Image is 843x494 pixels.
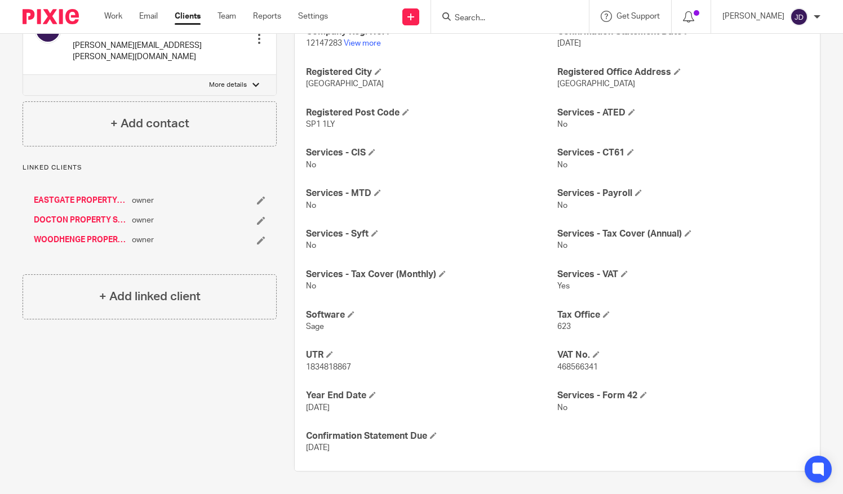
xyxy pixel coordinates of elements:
[557,188,809,199] h4: Services - Payroll
[132,195,154,206] span: owner
[306,309,557,321] h4: Software
[557,269,809,281] h4: Services - VAT
[34,234,126,246] a: WOODHENGE PROPERTY LIMITED
[175,11,201,22] a: Clients
[73,40,241,63] p: [PERSON_NAME][EMAIL_ADDRESS][PERSON_NAME][DOMAIN_NAME]
[306,390,557,402] h4: Year End Date
[306,444,330,452] span: [DATE]
[306,363,351,371] span: 1834818867
[34,195,126,206] a: EASTGATE PROPERTY DEVELOPMENT LIMITED
[557,202,567,210] span: No
[306,282,316,290] span: No
[306,66,557,78] h4: Registered City
[306,349,557,361] h4: UTR
[139,11,158,22] a: Email
[557,80,635,88] span: [GEOGRAPHIC_DATA]
[306,39,342,47] span: 12147283
[454,14,555,24] input: Search
[557,66,809,78] h4: Registered Office Address
[218,11,236,22] a: Team
[104,11,122,22] a: Work
[34,215,126,226] a: DOCTON PROPERTY SERVICES LIMITED
[306,147,557,159] h4: Services - CIS
[132,234,154,246] span: owner
[722,11,784,22] p: [PERSON_NAME]
[23,163,277,172] p: Linked clients
[306,228,557,240] h4: Services - Syft
[306,269,557,281] h4: Services - Tax Cover (Monthly)
[557,121,567,128] span: No
[209,81,247,90] p: More details
[557,390,809,402] h4: Services - Form 42
[306,121,335,128] span: SP1 1LY
[306,202,316,210] span: No
[110,115,189,132] h4: + Add contact
[557,39,581,47] span: [DATE]
[306,80,384,88] span: [GEOGRAPHIC_DATA]
[23,9,79,24] img: Pixie
[253,11,281,22] a: Reports
[790,8,808,26] img: svg%3E
[132,215,154,226] span: owner
[557,107,809,119] h4: Services - ATED
[344,39,381,47] a: View more
[557,404,567,412] span: No
[616,12,660,20] span: Get Support
[306,188,557,199] h4: Services - MTD
[557,349,809,361] h4: VAT No.
[306,107,557,119] h4: Registered Post Code
[306,323,324,331] span: Sage
[557,282,570,290] span: Yes
[557,363,598,371] span: 468566341
[557,147,809,159] h4: Services - CT61
[557,323,571,331] span: 623
[298,11,328,22] a: Settings
[306,430,557,442] h4: Confirmation Statement Due
[306,242,316,250] span: No
[557,242,567,250] span: No
[557,161,567,169] span: No
[557,228,809,240] h4: Services - Tax Cover (Annual)
[557,309,809,321] h4: Tax Office
[306,161,316,169] span: No
[99,288,201,305] h4: + Add linked client
[306,404,330,412] span: [DATE]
